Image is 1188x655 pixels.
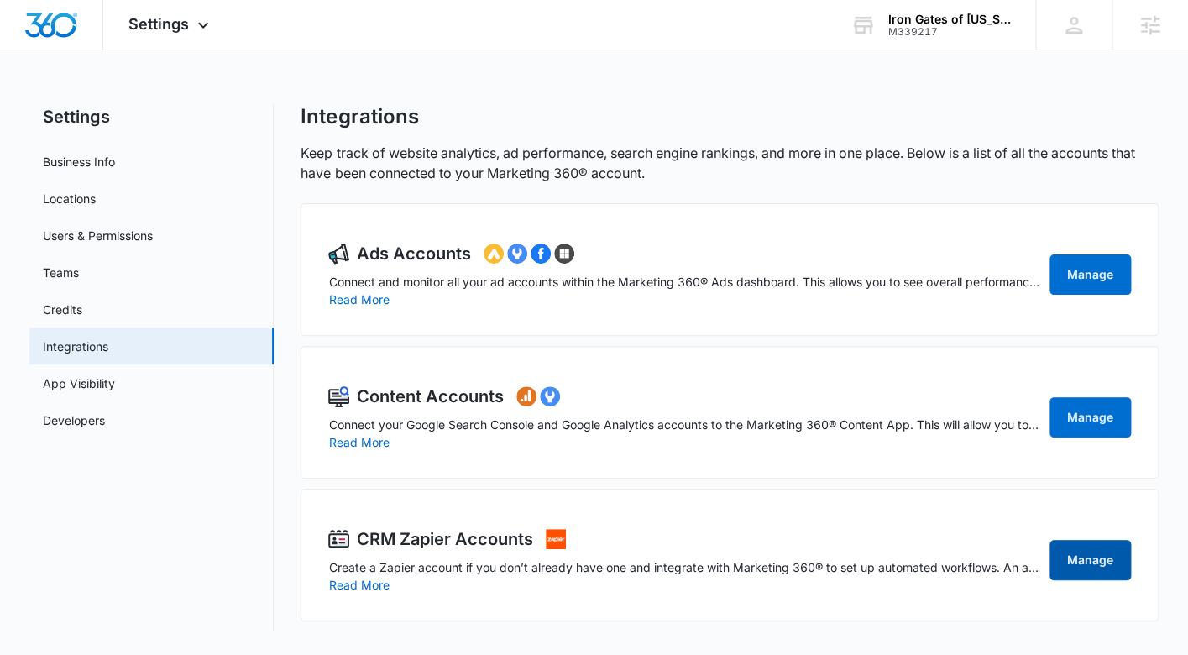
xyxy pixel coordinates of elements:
[507,244,527,264] img: googlemerchantcenter
[328,579,389,591] button: Read More
[484,244,504,264] img: googleads
[328,294,389,306] button: Read More
[554,244,574,264] img: bingads
[356,384,503,409] h2: Content Accounts
[43,190,96,207] a: Locations
[43,338,108,355] a: Integrations
[888,26,1011,38] div: account id
[1049,540,1131,580] a: Manage
[356,241,470,266] h2: Ads Accounts
[301,104,418,129] h1: Integrations
[301,143,1158,183] p: Keep track of website analytics, ad performance, search engine rankings, and more in one place. B...
[531,244,551,264] img: facebookads
[328,558,1039,576] p: Create a Zapier account if you don’t already have one and integrate with Marketing 360® to set up...
[1049,254,1131,295] a: Manage
[43,153,115,170] a: Business Info
[540,386,560,406] img: googlesearchconsole
[328,437,389,448] button: Read More
[328,416,1039,433] p: Connect your Google Search Console and Google Analytics accounts to the Marketing 360® Content Ap...
[43,375,115,392] a: App Visibility
[356,527,532,552] h2: CRM Zapier Accounts
[29,104,274,129] h2: Settings
[128,15,189,33] span: Settings
[328,273,1039,291] p: Connect and monitor all your ad accounts within the Marketing 360® Ads dashboard. This allows you...
[43,264,79,281] a: Teams
[1049,397,1131,438] a: Manage
[43,301,82,318] a: Credits
[43,227,153,244] a: Users & Permissions
[888,13,1011,26] div: account name
[546,529,566,549] img: settings.integrations.zapier.alt
[516,386,536,406] img: googleanalytics
[43,411,105,429] a: Developers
